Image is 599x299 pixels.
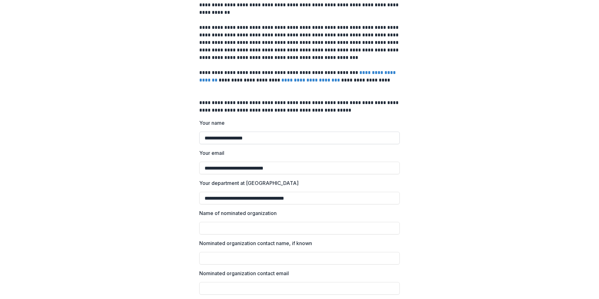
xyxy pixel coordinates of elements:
p: Your name [199,119,225,127]
p: Your department at [GEOGRAPHIC_DATA] [199,179,299,187]
p: Your email [199,149,224,157]
p: Name of nominated organization [199,209,277,217]
p: Nominated organization contact name, if known [199,239,312,247]
p: Nominated organization contact email [199,270,289,277]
